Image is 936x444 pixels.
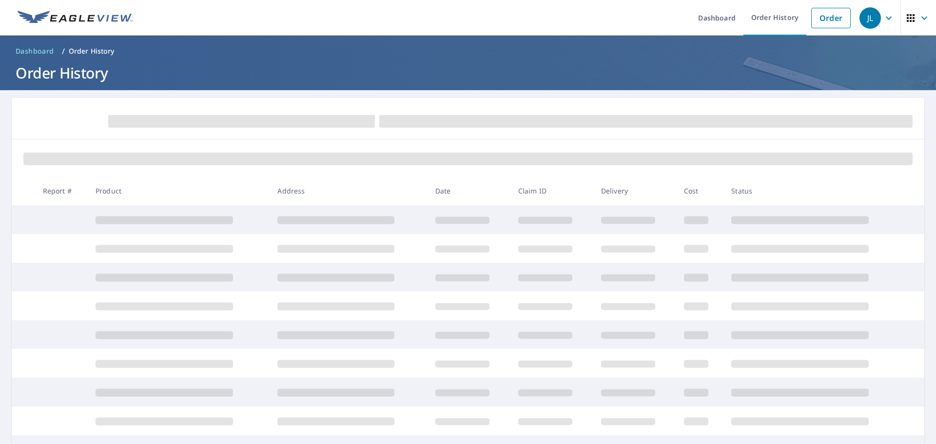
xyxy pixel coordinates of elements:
[12,43,924,59] nav: breadcrumb
[35,176,88,205] th: Report #
[69,46,115,56] p: Order History
[12,43,58,59] a: Dashboard
[428,176,510,205] th: Date
[18,11,133,25] img: EV Logo
[16,46,54,56] span: Dashboard
[859,7,881,29] div: JL
[270,176,427,205] th: Address
[593,176,676,205] th: Delivery
[723,176,906,205] th: Status
[62,45,65,57] li: /
[12,63,924,83] h1: Order History
[676,176,724,205] th: Cost
[510,176,593,205] th: Claim ID
[811,8,851,28] a: Order
[88,176,270,205] th: Product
